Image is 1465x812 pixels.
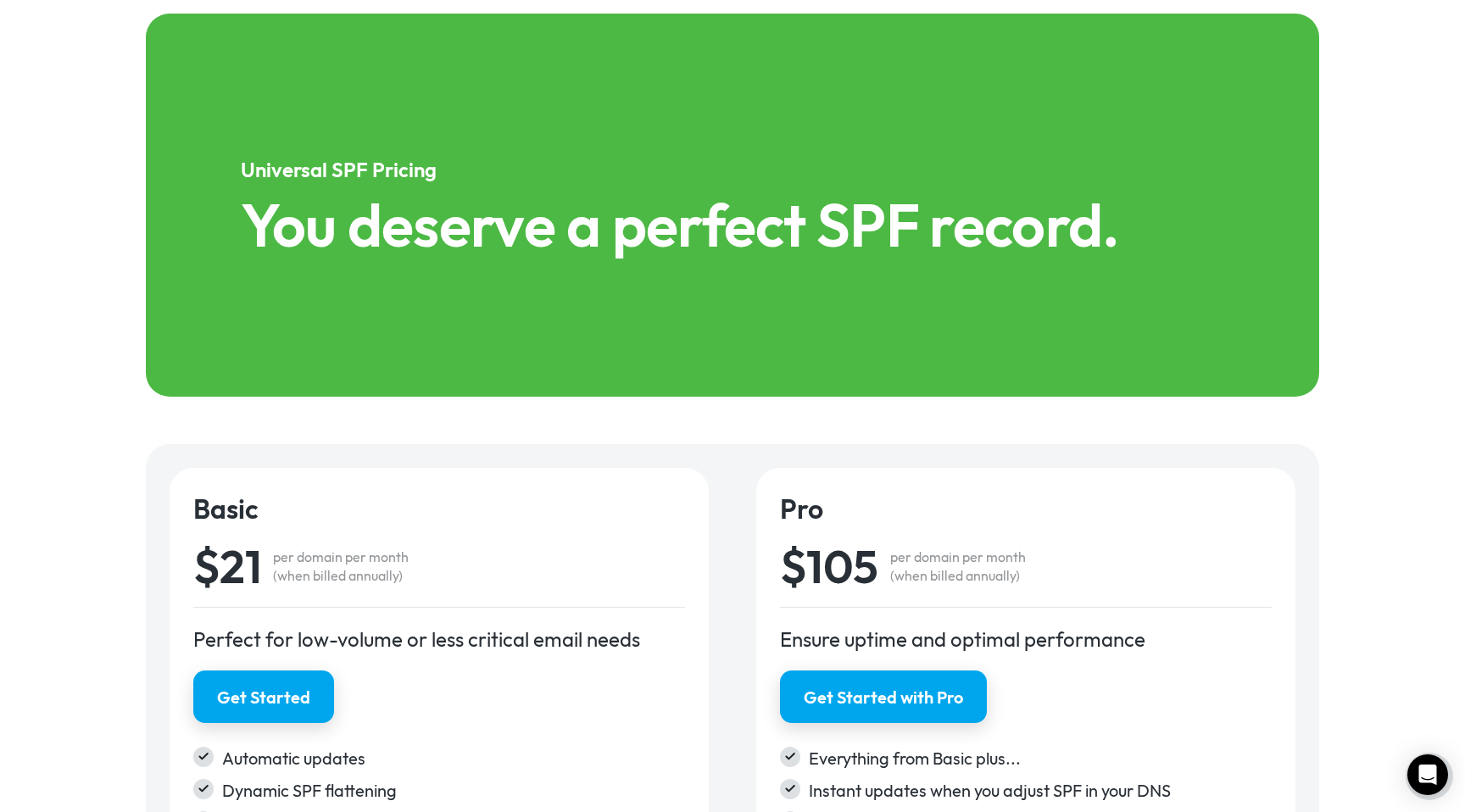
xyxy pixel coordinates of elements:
[193,670,334,723] a: Get Started
[217,686,310,709] div: Get Started
[222,779,685,803] div: Dynamic SPF flattening
[780,543,878,589] div: $105
[193,492,685,526] h4: Basic
[809,747,1272,770] div: Everything from Basic plus...
[222,747,685,770] div: Automatic updates
[241,195,1225,254] h1: You deserve a perfect SPF record.
[780,492,1272,526] h4: Pro
[1407,754,1448,795] div: Open Intercom Messenger
[890,548,1026,585] div: per domain per month (when billed annually)
[193,626,685,653] div: Perfect for low-volume or less critical email needs
[241,156,1225,183] h5: Universal SPF Pricing
[273,548,409,585] div: per domain per month (when billed annually)
[780,670,987,723] a: Get Started with Pro
[193,543,261,589] div: $21
[804,686,963,709] div: Get Started with Pro
[809,779,1272,803] div: Instant updates when you adjust SPF in your DNS
[780,626,1272,653] div: Ensure uptime and optimal performance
